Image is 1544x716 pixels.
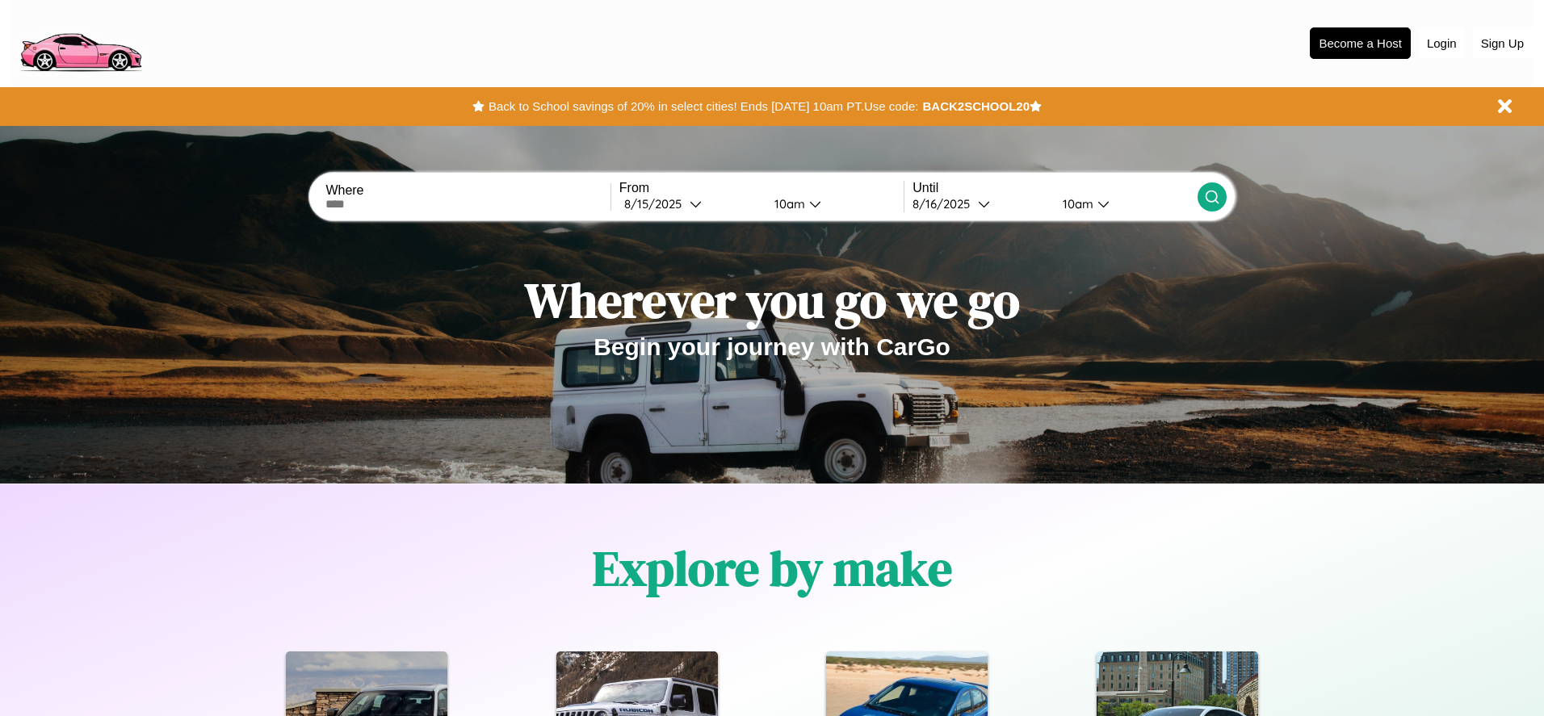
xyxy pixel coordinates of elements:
div: 8 / 16 / 2025 [913,196,978,211]
button: 10am [1050,195,1197,212]
button: Back to School savings of 20% in select cities! Ends [DATE] 10am PT.Use code: [485,95,922,118]
button: Login [1419,28,1465,58]
button: Sign Up [1473,28,1532,58]
div: 8 / 15 / 2025 [624,196,690,211]
img: logo [12,8,149,76]
b: BACK2SCHOOL20 [922,99,1030,113]
div: 10am [1055,196,1097,211]
button: 8/15/2025 [619,195,762,212]
button: Become a Host [1310,27,1411,59]
label: Where [325,183,610,198]
label: From [619,181,904,195]
button: 10am [762,195,904,212]
h1: Explore by make [593,535,952,601]
div: 10am [766,196,809,211]
label: Until [913,181,1197,195]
